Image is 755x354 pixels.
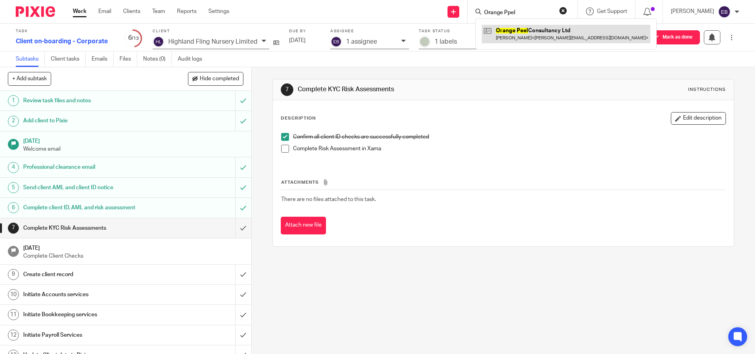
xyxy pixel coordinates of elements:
p: Complete Client Checks [23,252,243,260]
div: 9 [8,269,19,280]
a: Email [98,7,111,15]
button: Mark as done [643,30,700,44]
a: Team [152,7,165,15]
span: There are no files attached to this task. [281,197,376,202]
div: 2 [8,116,19,127]
img: svg%3E [153,36,164,48]
div: Instructions [688,87,726,93]
p: 1 assignee [346,38,377,45]
p: Description [281,115,316,122]
h1: Initiate Payroll Services [23,329,159,341]
div: 12 [8,330,19,341]
p: Confirm all client ID checks are successfully completed [293,133,725,141]
input: Search [483,9,554,17]
button: Hide completed [188,72,243,85]
small: /13 [132,36,139,41]
p: Complete Risk Assessment in Xama [293,145,725,153]
div: 4 [8,162,19,173]
p: Welcome email [23,145,243,153]
a: Emails [92,52,114,67]
h1: Add client to Pixie [23,115,159,127]
a: Settings [208,7,229,15]
h1: Professional clearance email [23,161,159,173]
div: 1 [8,95,19,106]
h1: Complete client ID, AML and risk assessment [23,202,159,214]
p: Highland Fling Nursery Limited [168,38,258,45]
label: Due by [289,29,320,34]
label: Assignee [330,29,409,34]
label: Task [16,29,114,34]
h1: [DATE] [23,242,243,252]
a: Subtasks [16,52,45,67]
h1: Complete KYC Risk Assessments [298,85,520,94]
div: 6 [124,33,143,42]
h1: Initiate Bookkeeping services [23,309,159,321]
span: Attachments [281,180,319,184]
label: Client [153,29,279,34]
div: 5 [8,182,19,193]
img: svg%3E [718,6,731,18]
div: 11 [8,309,19,320]
span: Hide completed [200,76,239,82]
span: Get Support [597,9,627,14]
div: 6 [8,202,19,213]
h1: Initiate Accounts services [23,289,159,301]
p: [PERSON_NAME] [671,7,714,15]
img: Pixie [16,6,55,17]
h1: [DATE] [23,135,243,145]
a: Client tasks [51,52,86,67]
div: 10 [8,289,19,300]
button: + Add subtask [8,72,51,85]
span: Mark as done [663,35,692,40]
h1: Review task files and notes [23,95,159,107]
h1: Complete KYC Risk Assessments [23,222,159,234]
h1: Create client record [23,269,159,280]
div: 7 [281,83,293,96]
label: Task status [419,29,497,34]
p: 1 labels [435,38,457,45]
a: Work [73,7,87,15]
a: Notes (0) [143,52,172,67]
span: [DATE] [289,38,306,43]
a: Audit logs [178,52,208,67]
a: Clients [123,7,140,15]
button: Edit description [671,112,726,125]
button: Clear [559,7,567,15]
a: Files [120,52,137,67]
h1: Send client AML and client ID notice [23,182,159,194]
button: Attach new file [281,217,326,234]
img: svg%3E [330,36,342,48]
div: 7 [8,223,19,234]
a: Reports [177,7,197,15]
